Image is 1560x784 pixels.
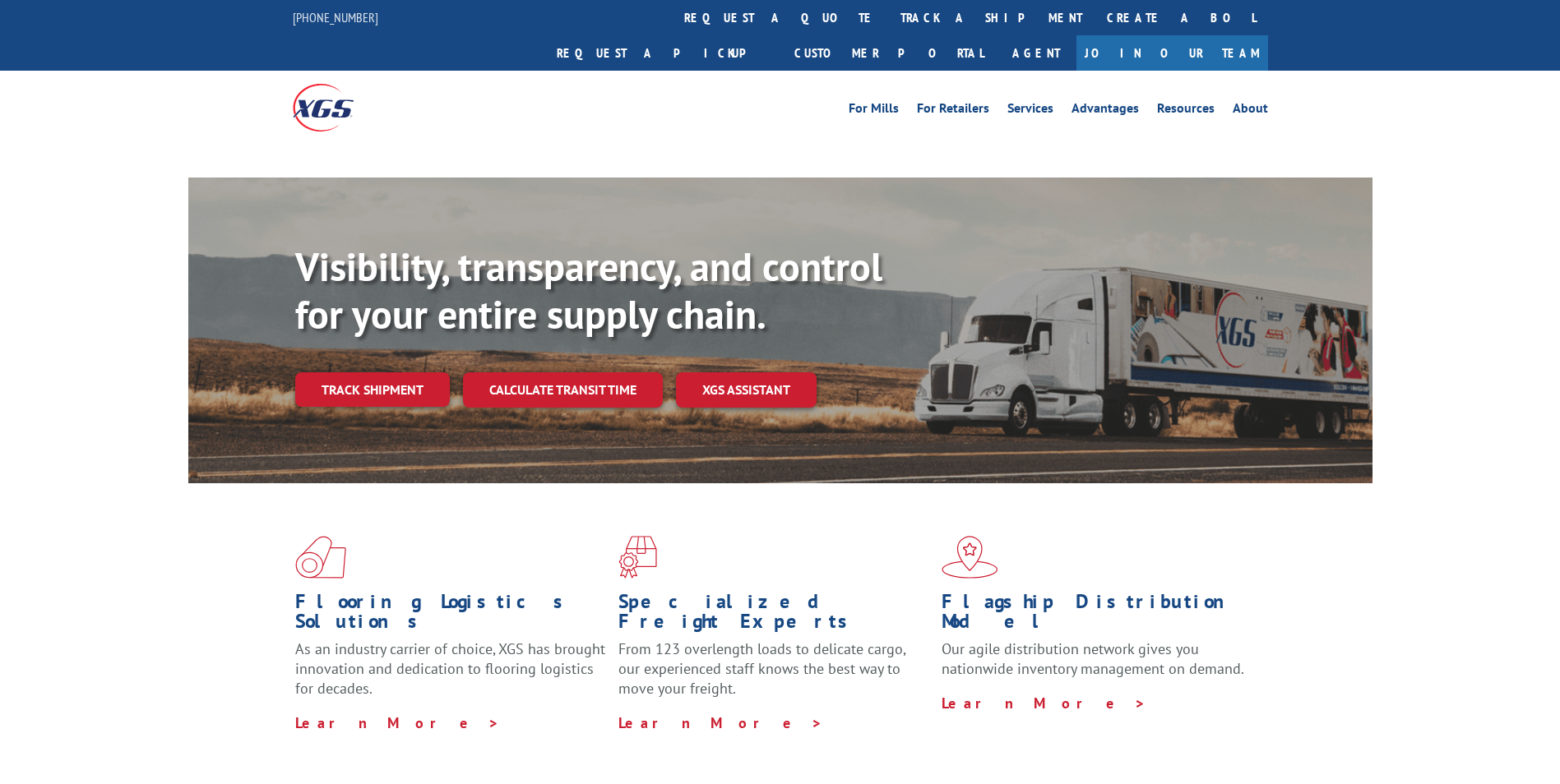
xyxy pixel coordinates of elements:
img: xgs-icon-focused-on-flooring-red [618,536,657,579]
a: For Mills [849,102,899,120]
span: As an industry carrier of choice, XGS has brought innovation and dedication to flooring logistics... [295,639,605,698]
a: Learn More > [942,694,1146,713]
h1: Flagship Distribution Model [942,592,1252,639]
a: Customer Portal [782,35,996,71]
a: Resources [1157,102,1215,120]
b: Visibility, transparency, and control for your entire supply chain. [295,241,882,339]
span: Our agile distribution network gives you nationwide inventory management on demand. [942,639,1244,678]
a: Join Our Team [1076,35,1268,71]
a: Services [1007,102,1053,120]
a: Calculate transit time [463,372,663,408]
a: Request a pickup [544,35,782,71]
a: Learn More > [295,713,500,732]
img: xgs-icon-total-supply-chain-intelligence-red [295,536,346,579]
a: Track shipment [295,372,450,407]
a: [PHONE_NUMBER] [293,9,378,25]
a: Learn More > [618,713,823,732]
a: Advantages [1072,102,1139,120]
a: About [1233,102,1268,120]
img: xgs-icon-flagship-distribution-model-red [942,536,998,579]
a: XGS ASSISTANT [676,372,817,408]
p: From 123 overlength loads to delicate cargo, our experienced staff knows the best way to move you... [618,639,929,713]
h1: Flooring Logistics Solutions [295,592,606,639]
a: For Retailers [917,102,989,120]
a: Agent [996,35,1076,71]
h1: Specialized Freight Experts [618,592,929,639]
